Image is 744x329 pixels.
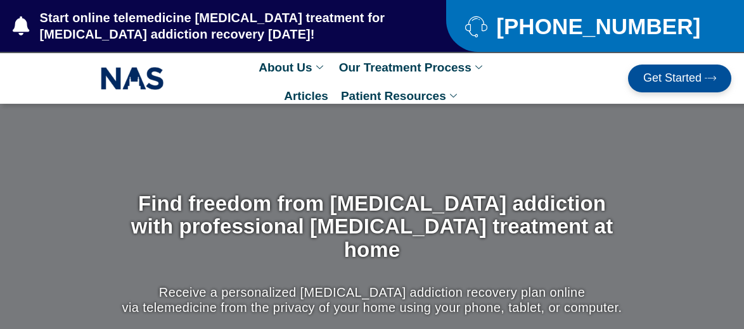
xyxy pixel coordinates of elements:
[465,15,712,37] a: [PHONE_NUMBER]
[13,9,395,42] a: Start online telemedicine [MEDICAL_DATA] treatment for [MEDICAL_DATA] addiction recovery [DATE]!
[643,72,702,85] span: Get Started
[335,82,466,110] a: Patient Resources
[628,65,731,92] a: Get Started
[278,82,335,110] a: Articles
[252,53,332,82] a: About Us
[119,285,625,315] p: Receive a personalized [MEDICAL_DATA] addiction recovery plan online via telemedicine from the pr...
[101,64,164,93] img: NAS_email_signature-removebg-preview.png
[37,9,396,42] span: Start online telemedicine [MEDICAL_DATA] treatment for [MEDICAL_DATA] addiction recovery [DATE]!
[333,53,492,82] a: Our Treatment Process
[493,18,700,34] span: [PHONE_NUMBER]
[119,192,625,261] h1: Find freedom from [MEDICAL_DATA] addiction with professional [MEDICAL_DATA] treatment at home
